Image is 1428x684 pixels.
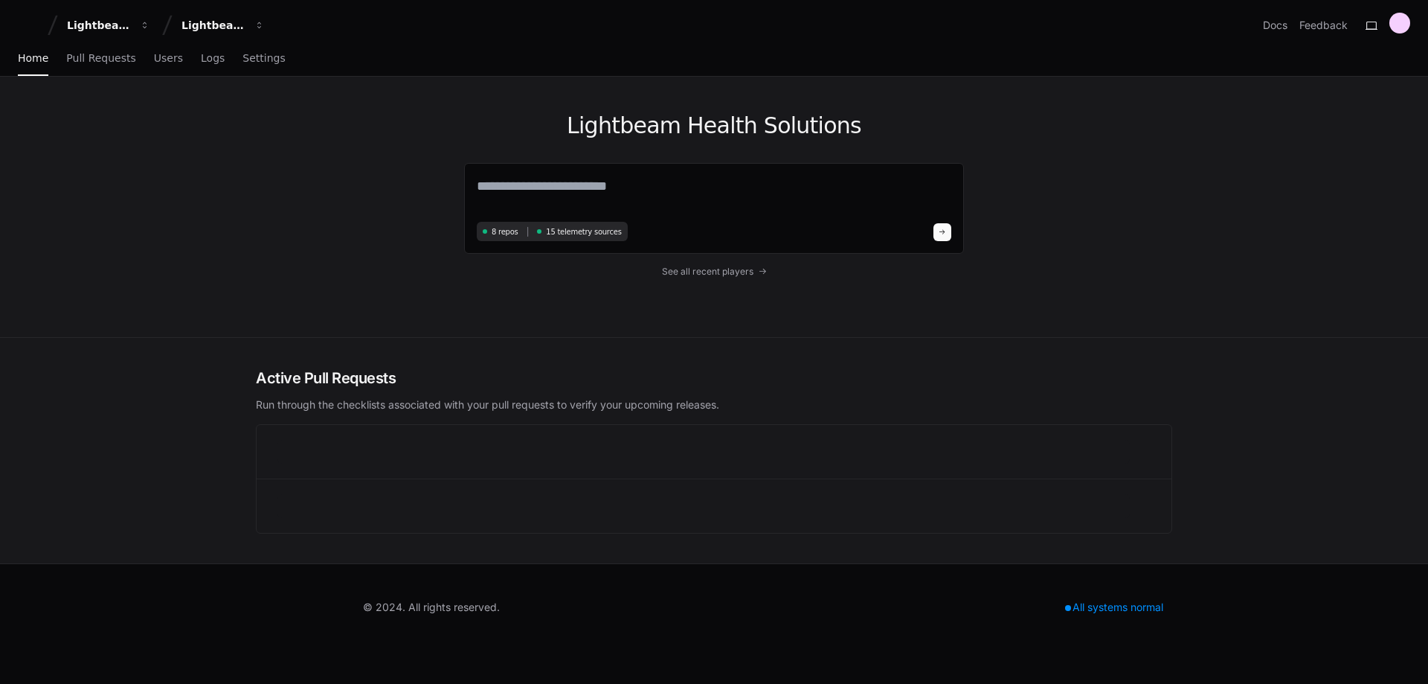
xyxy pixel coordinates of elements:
h2: Active Pull Requests [256,368,1172,389]
div: Lightbeam Health Solutions [181,18,245,33]
a: Users [154,42,183,76]
a: Home [18,42,48,76]
div: © 2024. All rights reserved. [363,600,500,615]
div: Lightbeam Health [67,18,131,33]
span: Pull Requests [66,54,135,63]
a: Logs [201,42,225,76]
div: All systems normal [1056,597,1172,618]
span: 8 repos [492,226,518,237]
span: Logs [201,54,225,63]
span: Settings [242,54,285,63]
h1: Lightbeam Health Solutions [464,112,964,139]
span: 15 telemetry sources [546,226,621,237]
span: Home [18,54,48,63]
button: Lightbeam Health [61,12,156,39]
span: See all recent players [662,266,753,278]
button: Lightbeam Health Solutions [176,12,271,39]
button: Feedback [1299,18,1348,33]
p: Run through the checklists associated with your pull requests to verify your upcoming releases. [256,397,1172,412]
span: Users [154,54,183,63]
a: See all recent players [464,266,964,278]
a: Settings [242,42,285,76]
a: Pull Requests [66,42,135,76]
a: Docs [1263,18,1287,33]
